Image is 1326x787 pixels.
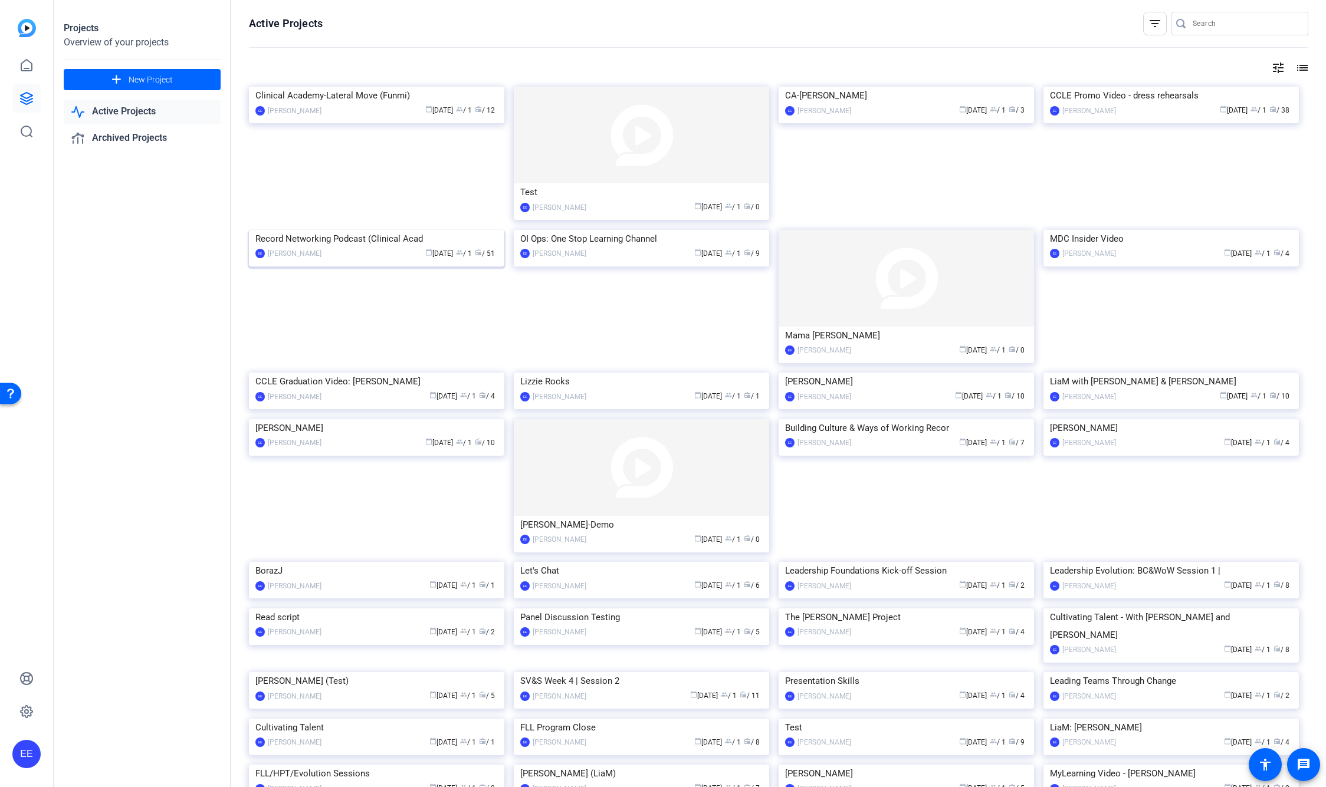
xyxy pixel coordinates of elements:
div: EE [255,392,265,401]
div: [PERSON_NAME] [1062,437,1116,449]
div: [PERSON_NAME] [1062,690,1116,702]
span: / 1 [1255,646,1271,654]
span: radio [479,737,486,745]
span: [DATE] [959,691,987,700]
span: / 1 [721,691,737,700]
span: radio [1009,581,1016,588]
div: EE [1050,106,1059,116]
span: / 1 [725,203,741,211]
span: / 38 [1269,106,1289,114]
span: radio [475,438,482,445]
span: group [986,391,993,399]
div: [PERSON_NAME] [533,736,586,748]
span: / 11 [740,691,760,700]
span: / 1 [456,106,472,114]
span: group [990,737,997,745]
span: / 4 [1274,249,1289,258]
span: group [1255,737,1262,745]
div: EE [255,691,265,701]
span: / 1 [1255,581,1271,590]
span: calendar_today [425,249,432,256]
div: [PERSON_NAME]-Demo [520,516,763,534]
span: / 10 [1005,392,1025,400]
span: group [990,691,997,698]
span: / 1 [725,392,741,400]
span: / 1 [744,392,760,400]
span: calendar_today [429,627,436,634]
span: calendar_today [694,391,701,399]
span: group [721,691,728,698]
div: Panel Discussion Testing [520,608,763,626]
div: EE [520,203,530,212]
span: radio [744,581,751,588]
span: / 1 [456,439,472,447]
div: EE [255,249,265,258]
span: radio [479,581,486,588]
span: group [1250,106,1258,113]
div: [PERSON_NAME] [268,105,321,117]
span: / 5 [479,691,495,700]
span: radio [744,202,751,209]
span: radio [1009,438,1016,445]
span: / 1 [460,691,476,700]
div: [PERSON_NAME] [268,248,321,259]
span: radio [744,391,751,399]
span: / 1 [725,628,741,636]
span: radio [1009,345,1016,353]
div: Cultivating Talent - With [PERSON_NAME] and [PERSON_NAME] [1050,608,1292,644]
div: Leadership Foundations Kick-off Session [785,562,1028,579]
button: New Project [64,69,221,90]
div: [PERSON_NAME] [533,391,586,403]
div: EE [520,535,530,544]
span: group [990,438,997,445]
span: radio [1269,391,1276,399]
div: EE [255,106,265,116]
div: EE [785,581,795,591]
div: Clinical Academy-Lateral Move (Funmi) [255,87,498,104]
div: [PERSON_NAME] [797,344,851,356]
span: / 1 [456,249,472,258]
span: radio [479,627,486,634]
div: LiaM: [PERSON_NAME] [1050,719,1292,736]
div: [PERSON_NAME] [268,437,321,449]
span: / 1 [460,628,476,636]
span: calendar_today [694,202,701,209]
div: [PERSON_NAME] [797,437,851,449]
div: EE [255,438,265,447]
div: [PERSON_NAME] [797,690,851,702]
span: / 0 [1009,346,1025,354]
span: group [725,627,732,634]
span: radio [475,106,482,113]
div: EE [785,737,795,747]
div: Test [785,719,1028,736]
span: calendar_today [959,691,966,698]
span: / 1 [1250,392,1266,400]
span: radio [1274,438,1281,445]
div: Presentation Skills [785,672,1028,690]
span: radio [744,535,751,542]
span: calendar_today [429,391,436,399]
mat-icon: add [109,73,124,87]
span: [DATE] [690,691,718,700]
span: / 2 [1274,691,1289,700]
span: group [1255,691,1262,698]
div: [PERSON_NAME] [533,202,586,213]
span: [DATE] [425,249,453,258]
span: radio [1274,249,1281,256]
div: Overview of your projects [64,35,221,50]
div: Cultivating Talent [255,719,498,736]
div: MDC Insider Video [1050,230,1292,248]
div: [PERSON_NAME] [268,690,321,702]
span: [DATE] [959,439,987,447]
span: radio [1274,645,1281,652]
span: calendar_today [959,737,966,745]
span: group [725,737,732,745]
span: group [990,345,997,353]
div: EE [785,106,795,116]
div: [PERSON_NAME] [268,391,321,403]
span: radio [1005,391,1012,399]
span: calendar_today [694,737,701,745]
span: [DATE] [694,392,722,400]
div: EE [520,627,530,637]
div: BorazJ [255,562,498,579]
